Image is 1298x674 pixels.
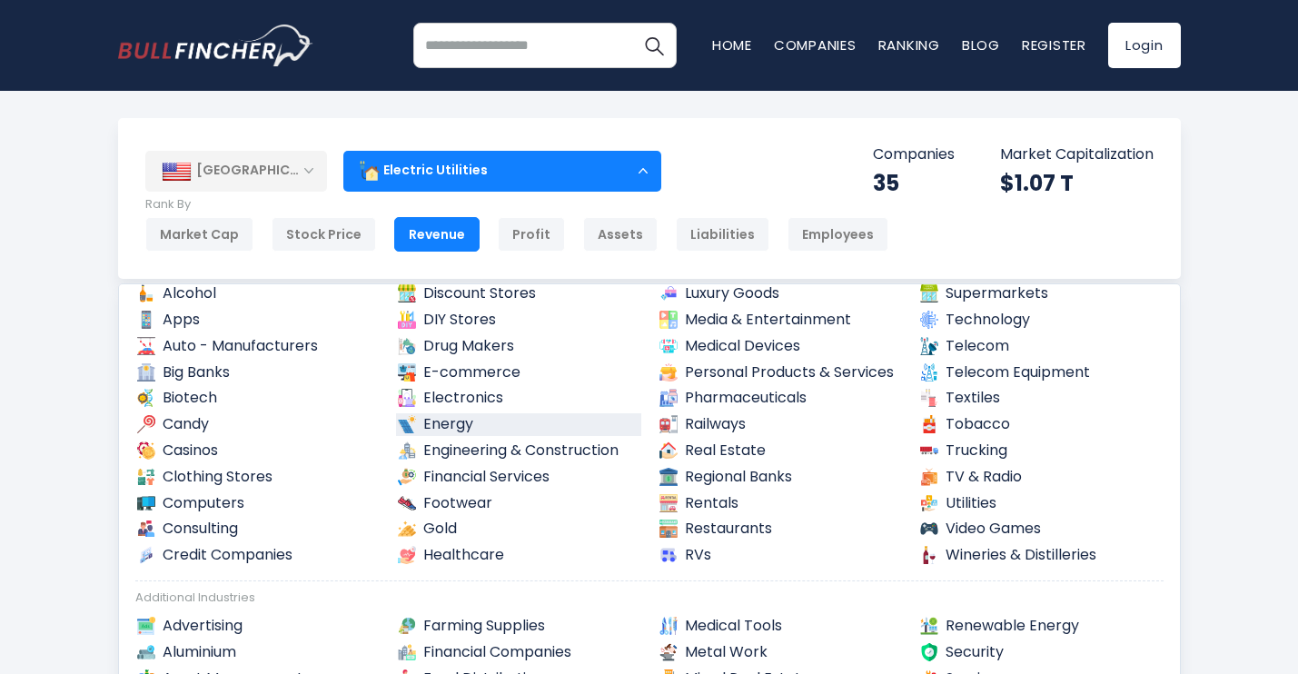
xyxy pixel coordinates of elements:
a: Medical Devices [658,335,903,358]
a: Supermarkets [918,282,1164,305]
a: Healthcare [396,544,641,567]
div: Assets [583,217,658,252]
a: TV & Radio [918,466,1164,489]
a: Railways [658,413,903,436]
a: Farming Supplies [396,615,641,638]
a: Alcohol [135,282,381,305]
a: Wineries & Distilleries [918,544,1164,567]
a: Gold [396,518,641,540]
a: Rentals [658,492,903,515]
a: Media & Entertainment [658,309,903,332]
a: Financial Services [396,466,641,489]
div: Revenue [394,217,480,252]
a: Blog [962,35,1000,55]
a: Tobacco [918,413,1164,436]
div: Stock Price [272,217,376,252]
a: Big Banks [135,362,381,384]
a: Go to homepage [118,25,313,66]
a: Login [1108,23,1181,68]
a: Clothing Stores [135,466,381,489]
a: Aluminium [135,641,381,664]
div: Liabilities [676,217,769,252]
a: Consulting [135,518,381,540]
a: Candy [135,413,381,436]
a: Footwear [396,492,641,515]
div: Electric Utilities [343,150,661,192]
a: Energy [396,413,641,436]
a: Restaurants [658,518,903,540]
a: Renewable Energy [918,615,1164,638]
div: $1.07 T [1000,169,1154,197]
a: Luxury Goods [658,282,903,305]
div: Additional Industries [135,590,1164,606]
p: Companies [873,145,955,164]
p: Market Capitalization [1000,145,1154,164]
a: Biotech [135,387,381,410]
a: Electronics [396,387,641,410]
a: Metal Work [658,641,903,664]
a: Telecom Equipment [918,362,1164,384]
p: Rank By [145,197,888,213]
img: bullfincher logo [118,25,313,66]
a: Pharmaceuticals [658,387,903,410]
a: Telecom [918,335,1164,358]
a: Register [1022,35,1086,55]
a: Apps [135,309,381,332]
a: Drug Makers [396,335,641,358]
div: 35 [873,169,955,197]
div: Employees [788,217,888,252]
div: Profit [498,217,565,252]
a: Companies [774,35,857,55]
button: Search [631,23,677,68]
a: Home [712,35,752,55]
a: Trucking [918,440,1164,462]
a: E-commerce [396,362,641,384]
div: [GEOGRAPHIC_DATA] [145,151,327,191]
div: Market Cap [145,217,253,252]
a: Engineering & Construction [396,440,641,462]
a: Casinos [135,440,381,462]
a: Computers [135,492,381,515]
a: Discount Stores [396,282,641,305]
a: Advertising [135,615,381,638]
a: Security [918,641,1164,664]
a: Real Estate [658,440,903,462]
a: Textiles [918,387,1164,410]
a: Ranking [878,35,940,55]
a: RVs [658,544,903,567]
a: Financial Companies [396,641,641,664]
a: Technology [918,309,1164,332]
a: Regional Banks [658,466,903,489]
a: Video Games [918,518,1164,540]
a: Utilities [918,492,1164,515]
a: Auto - Manufacturers [135,335,381,358]
a: Personal Products & Services [658,362,903,384]
a: Medical Tools [658,615,903,638]
a: Credit Companies [135,544,381,567]
a: DIY Stores [396,309,641,332]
